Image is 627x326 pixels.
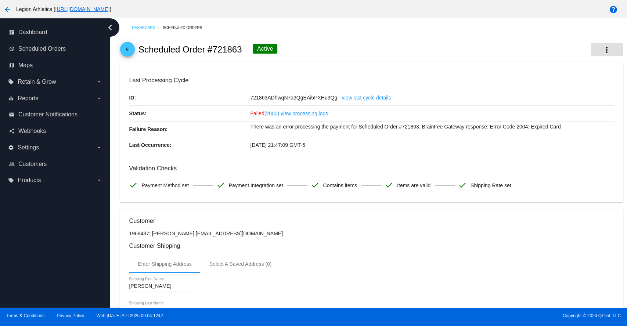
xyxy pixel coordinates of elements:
span: Customer Notifications [18,111,78,118]
a: email Customer Notifications [9,109,102,120]
i: settings [8,145,14,151]
a: Terms & Conditions [6,313,44,318]
mat-icon: check [310,181,319,189]
span: 721863ADhwqN7a3QgEAi5PXHu3Qg - [250,95,340,101]
a: [URL][DOMAIN_NAME] [55,6,110,12]
i: chevron_left [104,22,116,33]
span: Shipping Rate set [471,178,511,193]
p: Failure Reason: [129,122,250,137]
mat-icon: more_vert [602,46,611,54]
span: Maps [18,62,33,69]
p: 1968437: [PERSON_NAME] [EMAIL_ADDRESS][DOMAIN_NAME] [129,231,614,236]
span: Customers [18,161,47,167]
a: Web:[DATE] API:2025.09.04.1242 [97,313,163,318]
h3: Customer Shipping [129,242,614,249]
i: local_offer [8,79,14,85]
i: email [9,112,15,117]
a: share Webhooks [9,125,102,137]
span: Failed [250,111,279,116]
div: Enter Shipping Address [138,261,191,267]
a: Scheduled Orders [163,22,209,33]
i: local_offer [8,177,14,183]
a: view last cycle details [342,90,391,105]
i: update [9,46,15,52]
h2: Scheduled Order #721863 [138,44,242,55]
i: map [9,62,15,68]
mat-icon: check [129,181,138,189]
span: Reports [18,95,38,102]
a: view processing logs [281,106,328,121]
span: Products [18,177,41,184]
mat-icon: check [385,181,393,189]
span: Payment Method set [141,178,188,193]
div: Active [253,44,278,54]
a: Privacy Policy [57,313,84,318]
span: Copyright © 2024 QPilot, LLC [320,313,621,318]
h3: Validation Checks [129,165,614,172]
i: dashboard [9,29,15,35]
i: arrow_drop_down [96,79,102,85]
i: people_outline [9,161,15,167]
div: Select A Saved Address (0) [209,261,272,267]
mat-icon: arrow_back [3,5,12,14]
span: Retain & Grow [18,79,56,85]
span: Payment Integration set [229,178,283,193]
a: map Maps [9,59,102,71]
span: Legion Athletics ( ) [16,6,111,12]
input: Shipping First Name [129,283,195,289]
span: Dashboard [18,29,47,36]
p: There was an error processing the payment for Scheduled Order #721863. Braintree Gateway response... [250,122,614,132]
a: Dashboard [132,22,163,33]
a: (2000) [264,106,279,121]
i: share [9,128,15,134]
p: Last Occurrence: [129,137,250,153]
i: arrow_drop_down [96,177,102,183]
a: update Scheduled Orders [9,43,102,55]
mat-icon: check [458,181,467,189]
p: ID: [129,90,250,105]
h3: Customer [129,217,614,224]
span: Settings [18,144,39,151]
p: Status: [129,106,250,121]
h3: Last Processing Cycle [129,77,614,84]
span: Contains items [323,178,357,193]
mat-icon: help [609,5,618,14]
i: arrow_drop_down [96,95,102,101]
span: Scheduled Orders [18,46,66,52]
mat-icon: check [216,181,225,189]
a: people_outline Customers [9,158,102,170]
mat-icon: arrow_back [123,47,132,55]
span: Items are valid [397,178,430,193]
span: [DATE] 21:47:09 GMT-5 [250,142,305,148]
span: Webhooks [18,128,46,134]
i: arrow_drop_down [96,145,102,151]
i: equalizer [8,95,14,101]
a: dashboard Dashboard [9,26,102,38]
